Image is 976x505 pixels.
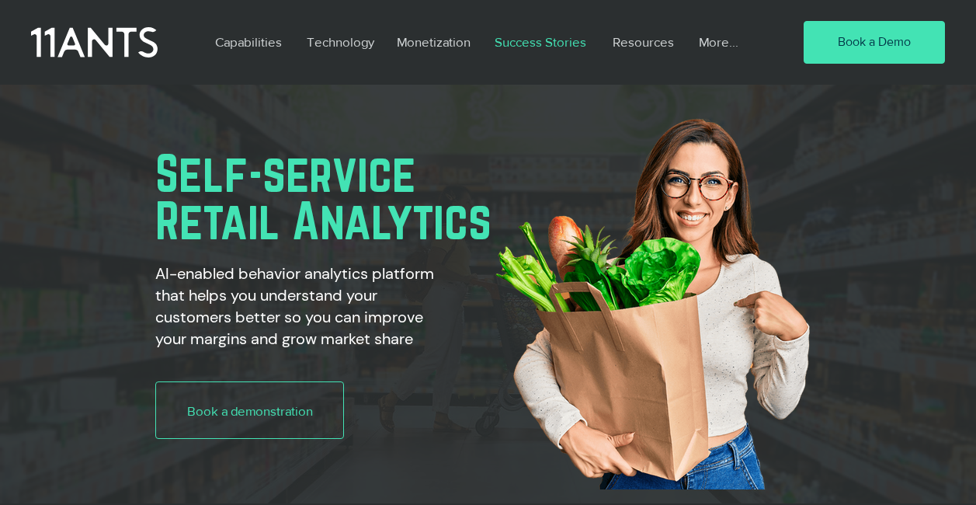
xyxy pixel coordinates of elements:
a: Success Stories [483,24,601,60]
a: Monetization [385,24,483,60]
h2: AI-enabled behavior analytics platform that helps you understand your customers better so you can... [155,263,450,350]
a: Resources [601,24,687,60]
a: Technology [295,24,385,60]
p: Success Stories [487,24,594,60]
span: Book a demonstration [187,402,313,420]
span: Book a Demo [838,33,911,50]
p: Capabilities [207,24,290,60]
span: Self-service [155,145,416,201]
a: Book a demonstration [155,381,344,439]
p: Technology [299,24,382,60]
p: Resources [605,24,682,60]
p: Monetization [389,24,478,60]
a: Book a Demo [804,21,945,64]
span: Retail Analytics [155,192,491,249]
p: More... [691,24,746,60]
nav: Site [203,24,759,60]
a: Capabilities [203,24,295,60]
